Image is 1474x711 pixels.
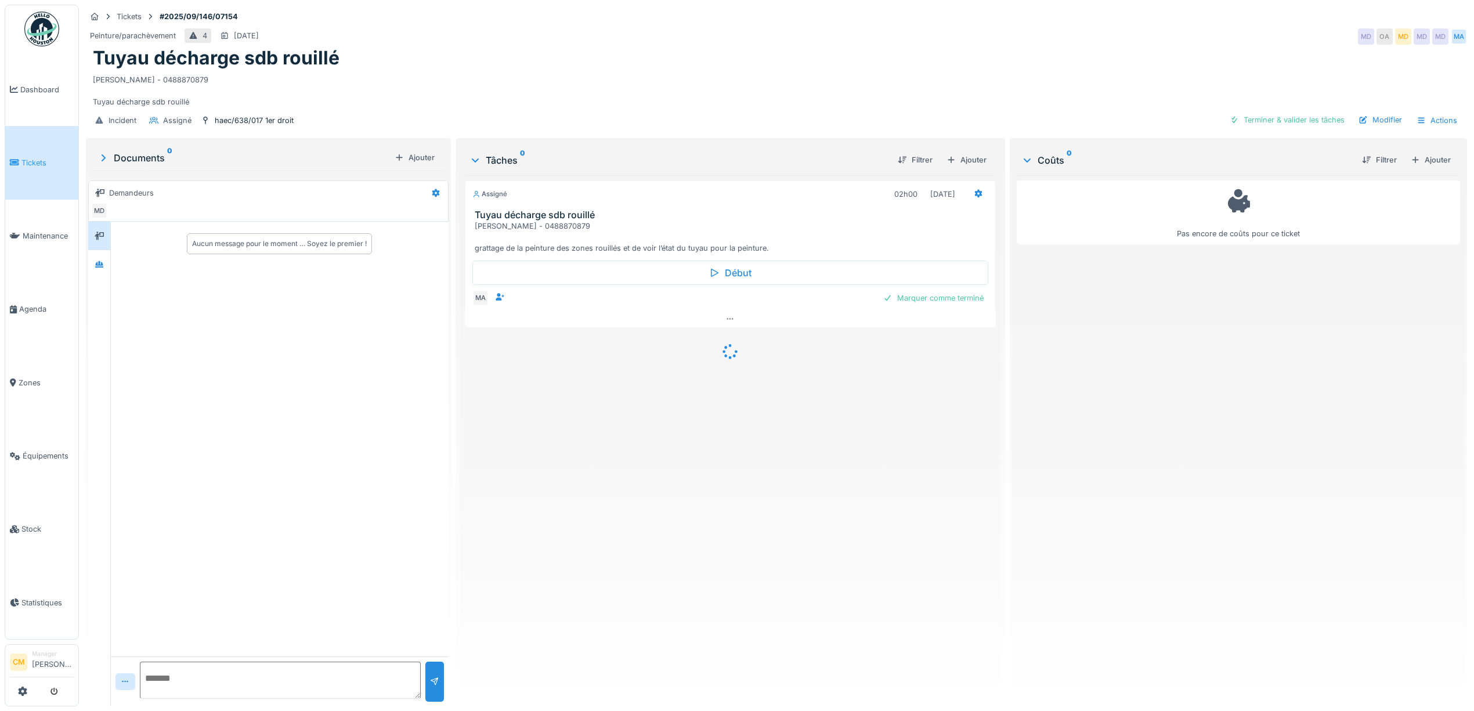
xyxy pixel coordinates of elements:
img: Badge_color-CXgf-gQk.svg [24,12,59,46]
span: Maintenance [23,230,74,241]
div: [PERSON_NAME] - 0488870879 grattage de la peinture des zones rouillés et de voir l’état du tuyau ... [475,221,991,254]
div: Filtrer [893,152,937,168]
sup: 0 [167,151,172,165]
h3: Tuyau décharge sdb rouillé [475,210,991,221]
div: MD [91,203,107,219]
div: Ajouter [390,150,439,165]
li: [PERSON_NAME] [32,649,74,674]
a: Agenda [5,273,78,346]
div: Peinture/parachèvement [90,30,176,41]
div: MD [1395,28,1411,45]
sup: 0 [1067,153,1072,167]
div: Demandeurs [109,187,154,198]
div: Manager [32,649,74,658]
h1: Tuyau décharge sdb rouillé [93,47,339,69]
a: Statistiques [5,566,78,639]
div: Terminer & valider les tâches [1225,112,1349,128]
div: Pas encore de coûts pour ce ticket [1024,186,1453,240]
sup: 0 [520,153,525,167]
div: Tickets [117,11,142,22]
div: [DATE] [234,30,259,41]
span: Zones [19,377,74,388]
div: Filtrer [1357,152,1401,168]
div: Assigné [163,115,192,126]
div: Ajouter [1406,152,1455,168]
span: Dashboard [20,84,74,95]
a: CM Manager[PERSON_NAME] [10,649,74,677]
strong: #2025/09/146/07154 [155,11,243,22]
div: Modifier [1354,112,1407,128]
div: Coûts [1021,153,1353,167]
div: OA [1377,28,1393,45]
div: MD [1414,28,1430,45]
a: Zones [5,346,78,419]
span: Tickets [21,157,74,168]
div: MA [1451,28,1467,45]
div: MD [1432,28,1448,45]
span: Statistiques [21,597,74,608]
a: Tickets [5,126,78,199]
span: Stock [21,524,74,535]
a: Maintenance [5,200,78,273]
a: Stock [5,493,78,566]
div: Marquer comme terminé [879,290,988,306]
div: Ajouter [942,152,991,168]
span: Agenda [19,304,74,315]
div: Incident [109,115,136,126]
div: Actions [1411,112,1462,129]
div: Aucun message pour le moment … Soyez le premier ! [192,239,367,249]
div: [PERSON_NAME] - 0488870879 Tuyau décharge sdb rouillé [93,70,1460,108]
div: MD [1358,28,1374,45]
div: [DATE] [930,189,955,200]
a: Équipements [5,419,78,492]
div: MA [472,290,489,306]
div: 4 [203,30,207,41]
div: Début [472,261,988,285]
span: Équipements [23,450,74,461]
div: Assigné [472,189,507,199]
li: CM [10,654,27,671]
a: Dashboard [5,53,78,126]
div: haec/638/017 1er droit [215,115,294,126]
div: Tâches [469,153,888,167]
div: 02h00 [894,189,917,200]
div: Documents [97,151,390,165]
